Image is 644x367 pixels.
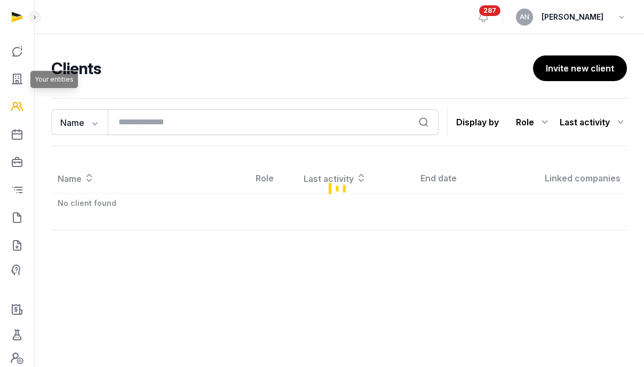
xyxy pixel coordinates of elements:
[520,14,529,20] span: AN
[456,114,499,131] p: Display by
[51,163,627,213] div: Loading
[51,59,529,78] h2: Clients
[560,114,627,131] div: Last activity
[516,9,533,26] button: AN
[479,5,500,16] span: 287
[51,109,108,135] button: Name
[516,114,551,131] div: Role
[35,75,74,84] span: Your entities
[542,11,603,23] span: [PERSON_NAME]
[533,55,627,81] button: Invite new client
